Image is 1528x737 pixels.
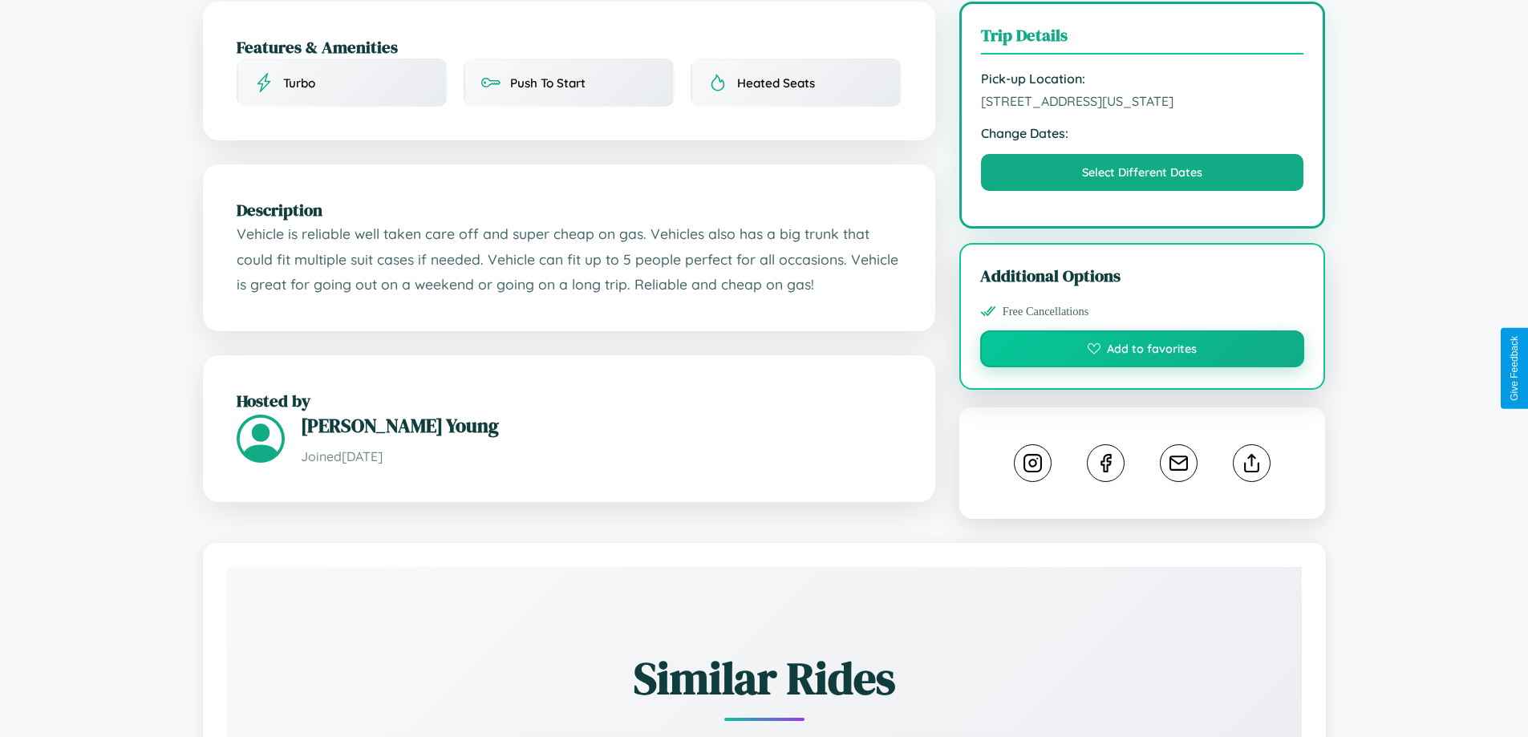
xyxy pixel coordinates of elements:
[237,389,902,412] h2: Hosted by
[283,75,315,91] span: Turbo
[981,23,1304,55] h3: Trip Details
[301,445,902,468] p: Joined [DATE]
[981,93,1304,109] span: [STREET_ADDRESS][US_STATE]
[980,264,1305,287] h3: Additional Options
[981,154,1304,191] button: Select Different Dates
[980,330,1305,367] button: Add to favorites
[301,412,902,439] h3: [PERSON_NAME] Young
[1509,336,1520,401] div: Give Feedback
[737,75,815,91] span: Heated Seats
[981,125,1304,141] strong: Change Dates:
[981,71,1304,87] strong: Pick-up Location:
[510,75,586,91] span: Push To Start
[1003,305,1089,318] span: Free Cancellations
[237,221,902,298] p: Vehicle is reliable well taken care off and super cheap on gas. Vehicles also has a big trunk tha...
[237,198,902,221] h2: Description
[237,35,902,59] h2: Features & Amenities
[283,647,1246,709] h2: Similar Rides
